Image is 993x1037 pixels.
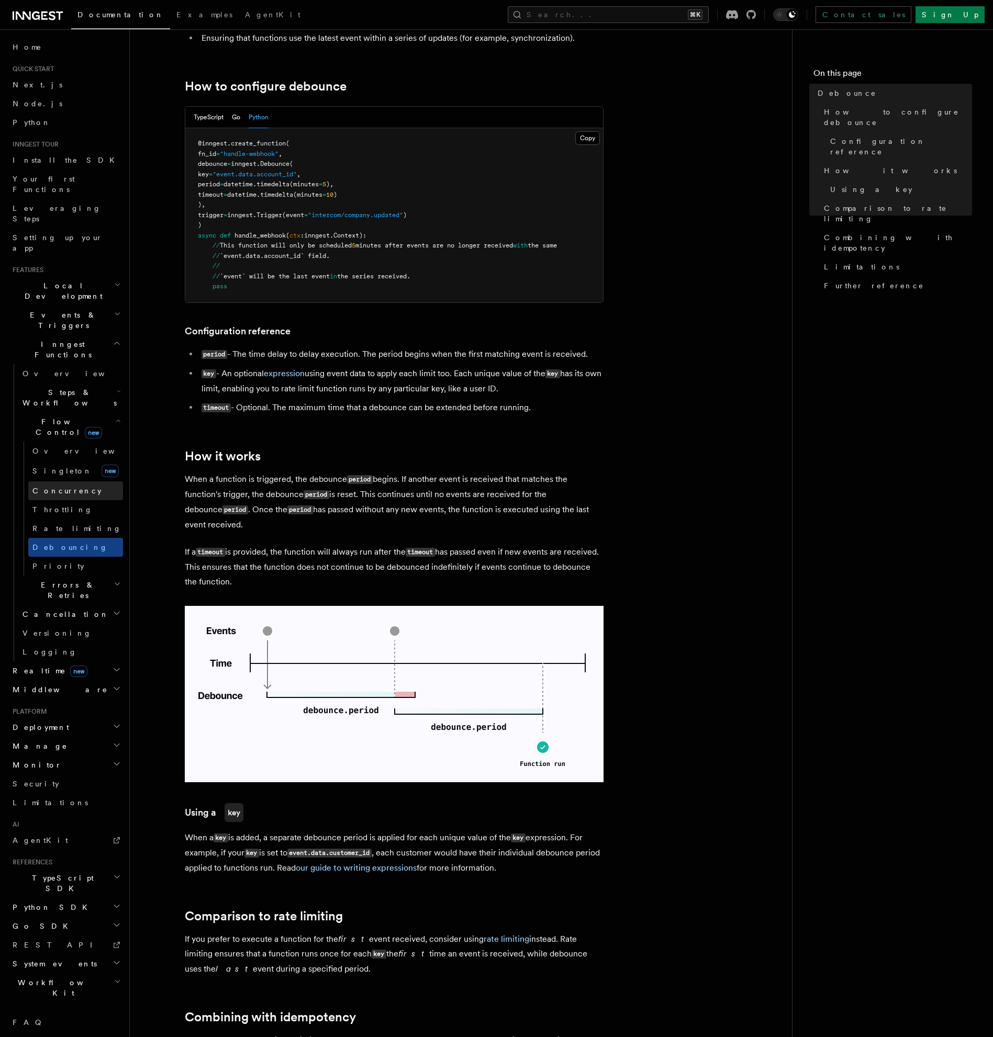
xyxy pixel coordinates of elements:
span: Logging [23,648,77,656]
span: Errors & Retries [18,580,114,601]
a: Debouncing [28,538,123,557]
span: Singleton [32,467,92,475]
span: Local Development [8,280,114,301]
button: Inngest Functions [8,335,123,364]
span: Flow Control [18,416,115,437]
span: Priority [32,562,84,570]
span: Home [13,42,42,52]
a: Limitations [8,793,123,812]
span: Security [13,780,59,788]
span: datetime. [227,191,260,198]
span: data [246,252,260,260]
span: // [213,262,220,269]
span: (event [282,211,304,219]
span: with [513,242,528,249]
h4: On this page [813,67,972,84]
span: AI [8,820,19,829]
span: // [213,273,220,280]
a: Comparison to rate limiting [820,199,972,228]
span: Workflow Kit [8,977,114,998]
span: ( [289,160,293,167]
span: Examples [176,10,232,19]
button: Cancellation [18,605,123,624]
span: timedelta [256,181,289,188]
code: key [372,950,386,959]
span: . [242,252,246,260]
span: (minutes [289,181,319,188]
p: If you prefer to execute a function for the event received, consider using instead. Rate limiting... [185,932,604,976]
a: How to configure debounce [820,103,972,132]
span: timedelta [260,191,293,198]
code: period [304,490,329,499]
button: Python [249,107,269,128]
span: // [213,242,220,249]
span: async [198,232,216,239]
span: inngest. [231,160,260,167]
code: period [347,475,373,484]
span: Go SDK [8,921,74,931]
span: Configuration reference [830,136,972,157]
button: Steps & Workflows [18,383,123,412]
a: Limitations [820,257,972,276]
span: Context): [333,232,366,239]
a: Comparison to rate limiting [185,909,343,923]
span: 5 [352,242,355,249]
span: Limitations [824,262,899,272]
span: = [209,171,213,178]
button: Deployment [8,718,123,737]
span: Concurrency [32,487,102,495]
span: new [70,666,87,677]
span: create_function [231,140,286,147]
span: in [330,273,337,280]
span: ctx [289,232,300,239]
span: = [322,191,326,198]
em: first [398,949,429,959]
span: Rate limiting [32,524,121,533]
a: Security [8,774,123,793]
span: Steps & Workflows [18,387,117,408]
code: period [222,505,248,514]
li: - An optional using event data to apply each limit too. Each unique value of the has its own limi... [198,366,604,396]
span: pass [213,283,227,290]
kbd: ⌘K [688,9,702,20]
span: Python SDK [8,902,94,912]
a: Debounce [813,84,972,103]
span: Versioning [23,629,92,637]
span: = [224,211,227,219]
span: FAQ [13,1018,47,1027]
span: key [198,171,209,178]
span: Debounce [818,88,876,98]
code: timeout [406,548,435,557]
span: Events & Triggers [8,310,114,331]
span: def [220,232,231,239]
button: Toggle dark mode [773,8,798,21]
span: = [224,191,227,198]
span: Throttling [32,505,93,514]
img: Visualization of how debounce is applied [185,606,604,782]
span: Overview [23,369,130,378]
span: trigger [198,211,224,219]
span: fn_id [198,150,216,157]
span: Documentation [77,10,164,19]
span: Debounce [260,160,289,167]
li: - Optional. The maximum time that a debounce can be extended before running. [198,400,604,415]
span: the series received [337,273,407,280]
p: When a is added, a separate debounce period is applied for each unique value of the expression. F... [185,830,604,875]
span: minutes after events are no longer received [355,242,513,249]
span: `event [220,252,242,260]
span: How to configure debounce [824,107,972,128]
span: Node.js [13,99,62,108]
em: first [338,934,369,944]
a: Home [8,38,123,57]
a: Rate limiting [28,519,123,538]
span: = [216,150,220,157]
a: Configuration reference [826,132,972,161]
code: key [214,833,228,842]
span: Middleware [8,684,108,695]
span: = [304,211,308,219]
a: Overview [18,364,123,383]
a: Further reference [820,276,972,295]
a: rate limiting [484,934,529,944]
code: key [202,369,216,378]
button: Events & Triggers [8,306,123,335]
